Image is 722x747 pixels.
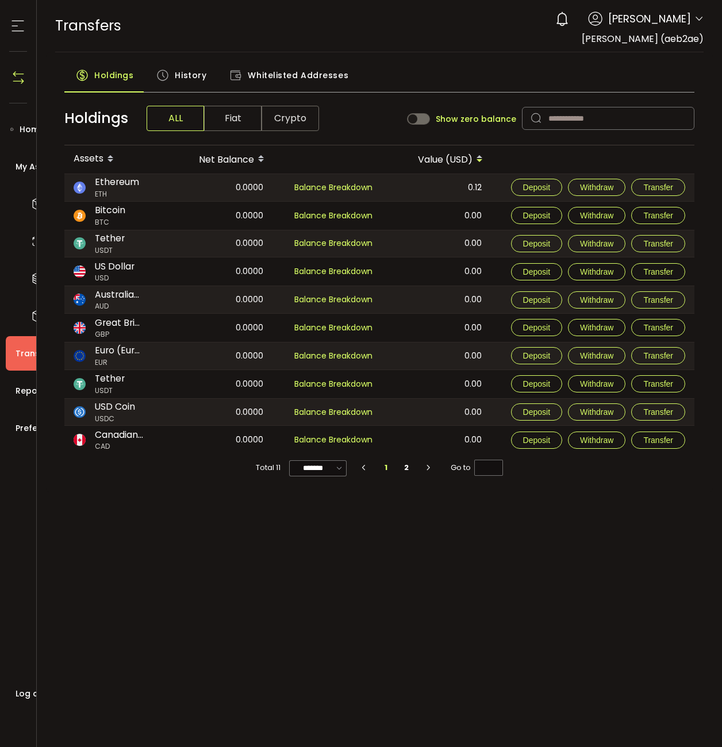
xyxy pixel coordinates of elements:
div: 0.00 [383,342,491,369]
span: USD [95,273,135,283]
img: eth_portfolio.svg [74,182,86,194]
span: USDT [95,245,125,256]
button: Transfer [631,263,685,280]
span: US Dollar [95,260,135,274]
span: Fiat [204,106,262,131]
span: Withdraw [580,379,613,388]
div: Net Balance [164,149,274,169]
span: [PERSON_NAME] (aeb2ae) [582,32,704,45]
div: 0.00 [383,202,491,230]
div: 0.0000 [164,174,272,201]
button: Transfer [631,403,685,421]
span: Withdraw [580,183,613,192]
div: Value (USD) [383,149,492,169]
span: CAD [95,441,143,452]
span: Balance Breakdown [294,293,372,306]
span: History [175,64,206,87]
span: Balance Breakdown [294,406,372,419]
span: USDC [95,414,135,424]
button: Deposit [511,291,562,309]
button: Withdraw [568,347,625,364]
button: Deposit [511,432,562,449]
div: 0.12 [383,174,491,201]
button: Transfer [631,207,685,224]
div: 0.00 [383,230,491,257]
span: Deposit [523,211,550,220]
button: Withdraw [568,319,625,336]
img: usdt_portfolio.svg [74,378,86,390]
span: Deposit [523,183,550,192]
span: Ethereum [95,175,139,189]
span: Withdraw [580,239,613,248]
span: Deposit [523,407,550,417]
span: Transfer [643,351,673,360]
span: Transfer [643,407,673,417]
span: Balance Breakdown [294,433,372,446]
span: My Assets [16,159,57,175]
span: [PERSON_NAME] [608,11,691,26]
span: Holdings [94,64,133,87]
span: Deposit [523,379,550,388]
img: btc_portfolio.svg [74,210,86,222]
span: Show zero balance [436,115,516,123]
button: Transfer [631,347,685,364]
div: 0.0000 [164,426,272,454]
div: 0.0000 [164,399,272,426]
span: Canadian dollar [95,428,143,442]
div: 0.0000 [164,230,272,257]
div: 0.0000 [164,202,272,230]
button: Deposit [511,319,562,336]
span: Deposit [523,295,550,305]
span: Balance Breakdown [294,349,372,363]
span: Reporting [16,383,57,399]
button: Withdraw [568,235,625,252]
span: ALL [147,106,204,131]
button: Transfer [631,432,685,449]
img: N4P5cjLOiQAAAABJRU5ErkJggg== [10,69,27,86]
div: 0.00 [383,426,491,454]
span: ETH [95,189,139,199]
span: Deposit [523,436,550,445]
span: Deposit [523,351,550,360]
div: 0.00 [383,399,491,426]
button: Withdraw [568,432,625,449]
span: Go to [451,460,503,476]
span: Withdraw [580,323,613,332]
span: Tether [95,372,125,386]
span: Transfer [643,436,673,445]
span: Balance Breakdown [294,378,372,391]
span: GBP [95,329,143,340]
span: Withdraw [580,436,613,445]
span: Deposit [523,239,550,248]
span: Euro (European Monetary Unit) [95,344,143,357]
button: Withdraw [568,403,625,421]
span: Home [20,121,44,138]
span: Balance Breakdown [294,182,372,193]
img: eur_portfolio.svg [74,350,86,362]
button: Withdraw [568,291,625,309]
span: Withdraw [580,407,613,417]
div: 0.0000 [164,257,272,286]
img: gbp_portfolio.svg [74,322,86,334]
button: Deposit [511,375,562,392]
button: Transfer [631,291,685,309]
span: Transfer [643,183,673,192]
div: 0.0000 [164,286,272,313]
span: Balance Breakdown [294,265,372,278]
span: Deposit [523,267,550,276]
span: Withdraw [580,295,613,305]
div: 0.00 [383,370,491,398]
span: Transfer [643,211,673,220]
button: Deposit [511,235,562,252]
div: 0.00 [383,257,491,286]
button: Deposit [511,403,562,421]
span: Holdings [64,107,128,129]
span: BTC [95,217,125,228]
iframe: Chat Widget [588,623,722,747]
span: Balance Breakdown [294,209,372,222]
span: EUR [95,357,143,368]
span: Withdraw [580,211,613,220]
button: Transfer [631,319,685,336]
span: Transfers [55,16,121,36]
button: Transfer [631,179,685,196]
